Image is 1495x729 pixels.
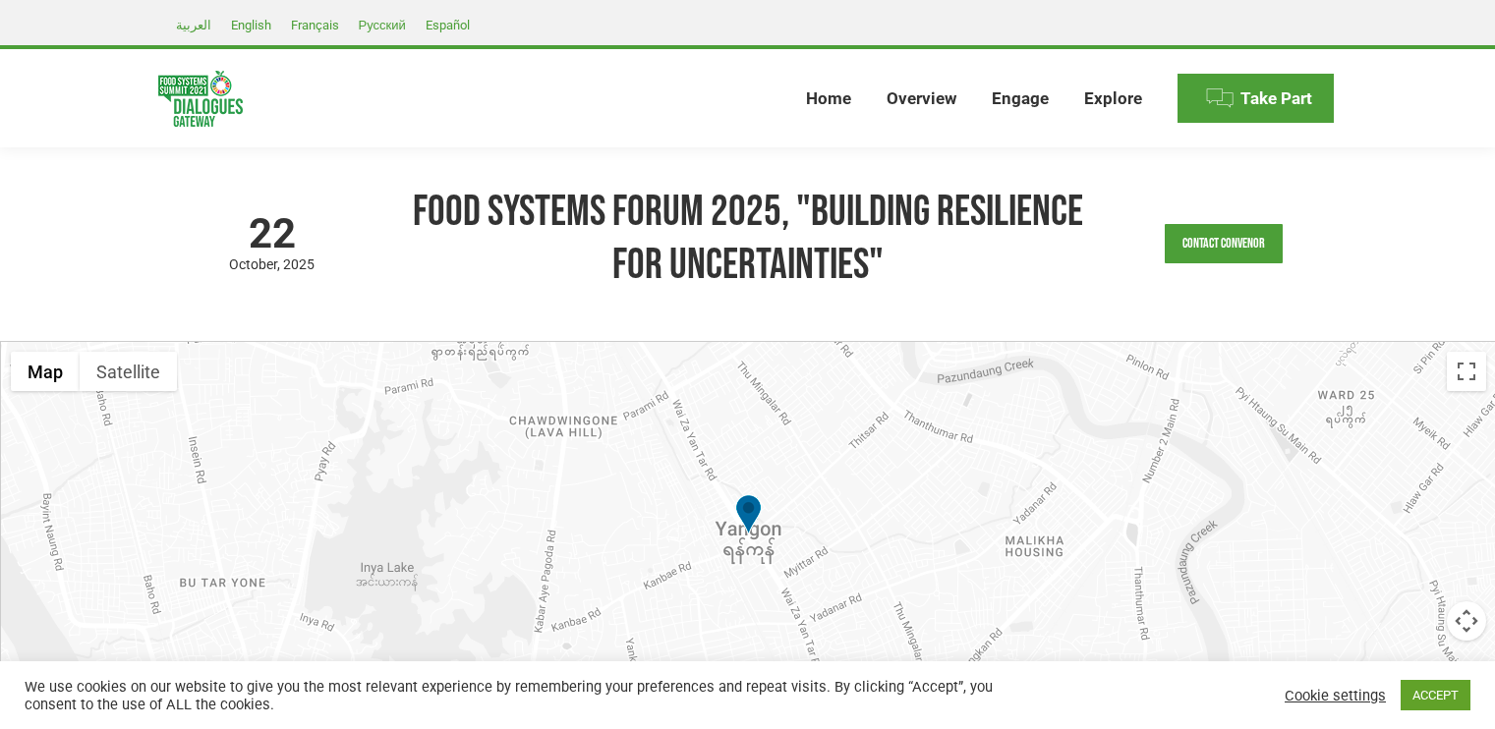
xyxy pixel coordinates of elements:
span: Français [291,18,339,32]
a: Français [281,13,349,36]
span: 22 [158,213,386,254]
button: Show satellite imagery [80,352,177,391]
span: العربية [176,18,211,32]
img: Menu icon [1205,84,1235,113]
div: We use cookies on our website to give you the most relevant experience by remembering your prefer... [25,678,1037,713]
span: Take Part [1240,88,1312,109]
span: Explore [1084,88,1142,109]
a: Cookie settings [1285,687,1386,704]
h1: Food Systems Forum 2025, "Building Resilience for Uncertainties" [406,186,1090,292]
a: ACCEPT [1401,680,1470,710]
button: Map camera controls [1447,601,1486,641]
a: Contact Convenor [1165,224,1283,263]
span: Русский [359,18,406,32]
span: English [231,18,271,32]
span: Home [806,88,851,109]
a: Español [416,13,480,36]
span: Engage [992,88,1049,109]
span: Español [426,18,470,32]
img: Food Systems Summit Dialogues [158,71,243,127]
span: October [229,256,283,272]
a: Русский [349,13,416,36]
span: 2025 [283,256,315,272]
button: Show street map [11,352,80,391]
button: Toggle fullscreen view [1447,352,1486,391]
span: Overview [887,88,956,109]
a: English [221,13,281,36]
a: العربية [166,13,221,36]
